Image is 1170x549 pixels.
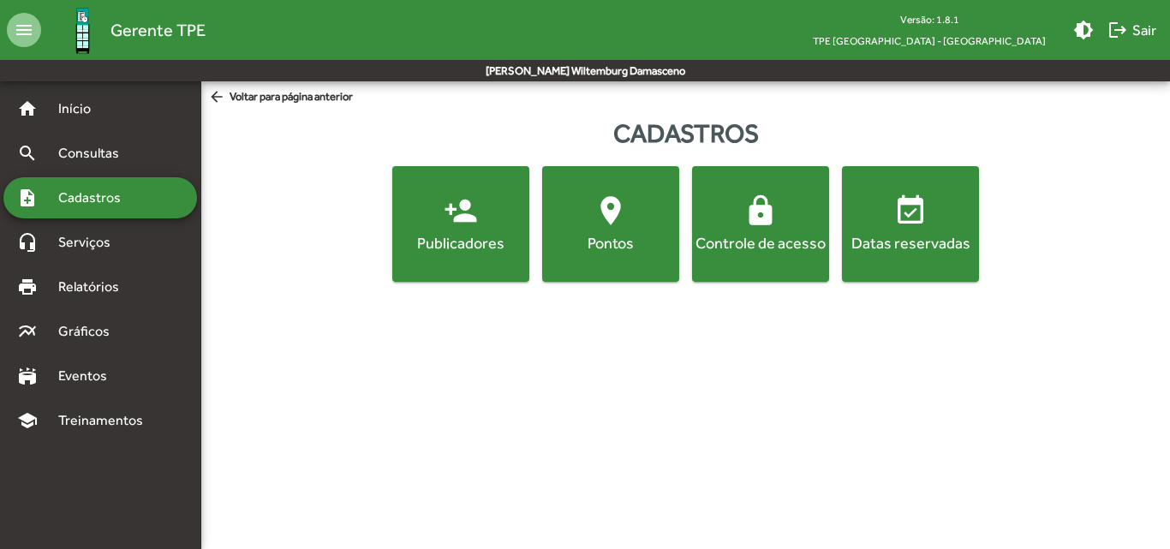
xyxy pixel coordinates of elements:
[893,194,928,228] mat-icon: event_available
[17,277,38,297] mat-icon: print
[1073,20,1094,40] mat-icon: brightness_medium
[17,188,38,208] mat-icon: note_add
[842,166,979,282] button: Datas reservadas
[692,166,829,282] button: Controle de acesso
[799,30,1060,51] span: TPE [GEOGRAPHIC_DATA] - [GEOGRAPHIC_DATA]
[845,232,976,254] div: Datas reservadas
[1101,15,1163,45] button: Sair
[110,16,206,44] span: Gerente TPE
[7,13,41,47] mat-icon: menu
[392,166,529,282] button: Publicadores
[743,194,778,228] mat-icon: lock
[201,114,1170,152] div: Cadastros
[48,232,134,253] span: Serviços
[48,98,116,119] span: Início
[1107,20,1128,40] mat-icon: logout
[17,143,38,164] mat-icon: search
[695,232,826,254] div: Controle de acesso
[41,3,206,58] a: Gerente TPE
[48,277,141,297] span: Relatórios
[208,88,353,107] span: Voltar para página anterior
[396,232,526,254] div: Publicadores
[542,166,679,282] button: Pontos
[48,143,141,164] span: Consultas
[208,88,230,107] mat-icon: arrow_back
[444,194,478,228] mat-icon: person_add
[799,9,1060,30] div: Versão: 1.8.1
[55,3,110,58] img: Logo
[594,194,628,228] mat-icon: location_on
[546,232,676,254] div: Pontos
[17,98,38,119] mat-icon: home
[17,232,38,253] mat-icon: headset_mic
[1107,15,1156,45] span: Sair
[48,188,143,208] span: Cadastros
